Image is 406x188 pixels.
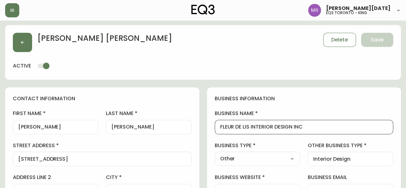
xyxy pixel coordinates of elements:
label: last name [106,110,191,117]
h4: contact information [13,95,192,102]
label: street address [13,142,192,149]
span: Delete [331,36,348,43]
h4: active [13,62,31,69]
label: business website [215,174,300,181]
h5: eq3 toronto - king [326,11,367,15]
img: 433a7fc21d7050a523c0a08e44de74d9 [308,4,321,17]
button: Delete [323,33,356,47]
span: [PERSON_NAME][DATE] [326,6,391,11]
label: other business type [308,142,393,149]
h4: business information [215,95,393,102]
label: business email [308,174,393,181]
label: address line 2 [13,174,98,181]
label: business type [215,142,300,149]
img: logo [191,4,215,15]
h2: [PERSON_NAME] [PERSON_NAME] [37,33,172,47]
label: business name [215,110,393,117]
label: first name [13,110,98,117]
label: city [106,174,191,181]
